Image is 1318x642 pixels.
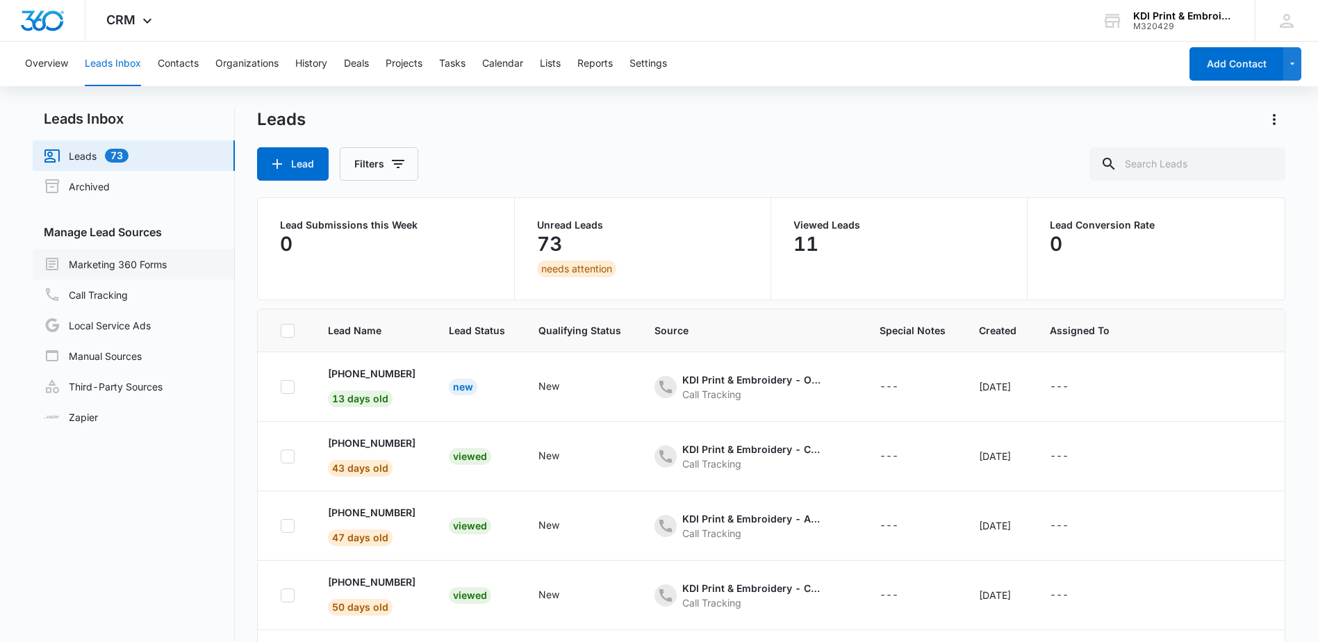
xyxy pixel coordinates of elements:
button: Filters [340,147,418,181]
p: 11 [793,233,818,255]
span: 47 days old [328,529,393,546]
div: New [538,379,559,393]
div: Call Tracking [682,595,821,610]
a: Viewed [449,589,491,601]
span: CRM [106,13,135,27]
span: 43 days old [328,460,393,477]
button: Tasks [439,42,466,86]
p: 0 [280,233,293,255]
div: Call Tracking [682,387,821,402]
h2: Leads Inbox [33,108,235,129]
div: [DATE] [979,518,1016,533]
p: Lead Submissions this Week [280,220,491,230]
div: - - Select to Edit Field [538,587,584,604]
p: [PHONE_NUMBER] [328,505,415,520]
div: --- [1050,379,1069,395]
div: [DATE] [979,588,1016,602]
div: - - Select to Edit Field [1050,379,1094,395]
div: - - Select to Edit Field [654,372,846,402]
button: Calendar [482,42,523,86]
div: - - Select to Edit Field [880,518,923,534]
div: Viewed [449,448,491,465]
button: Projects [386,42,422,86]
div: --- [880,379,898,395]
button: Lists [540,42,561,86]
a: Leads73 [44,147,129,164]
button: Leads Inbox [85,42,141,86]
button: Actions [1276,514,1299,536]
div: KDI Print & Embroidery - Content [682,442,821,456]
div: Call Tracking [682,526,821,541]
div: New [538,448,559,463]
div: - - Select to Edit Field [880,379,923,395]
span: Source [654,323,846,338]
div: - - Select to Edit Field [654,581,846,610]
button: Organizations [215,42,279,86]
div: Viewed [449,518,491,534]
button: Contacts [158,42,199,86]
span: Special Notes [880,323,946,338]
div: --- [1050,518,1069,534]
p: Unread Leads [537,220,748,230]
button: Actions [1263,108,1285,131]
button: History [295,42,327,86]
div: - - Select to Edit Field [538,448,584,465]
button: Overview [25,42,68,86]
a: Viewed [449,520,491,532]
p: [PHONE_NUMBER] [328,436,415,450]
span: Qualifying Status [538,323,621,338]
div: Call Tracking [682,456,821,471]
div: - - Select to Edit Field [1050,518,1094,534]
div: New [538,518,559,532]
div: --- [880,448,898,465]
a: Manual Sources [44,347,142,364]
span: Lead Name [328,323,415,338]
a: [PHONE_NUMBER]43 days old [328,436,415,474]
p: Viewed Leads [793,220,1005,230]
h3: Manage Lead Sources [33,224,235,240]
button: Add Contact [1189,47,1283,81]
div: account id [1133,22,1235,31]
p: 0 [1050,233,1062,255]
div: --- [880,518,898,534]
p: 73 [537,233,562,255]
button: Lead [257,147,329,181]
div: KDI Print & Embroidery - Ads [682,511,821,526]
button: Reports [577,42,613,86]
div: - - Select to Edit Field [880,587,923,604]
div: New [538,587,559,602]
div: [DATE] [979,379,1016,394]
p: [PHONE_NUMBER] [328,575,415,589]
h1: Leads [257,109,306,130]
p: Lead Conversion Rate [1050,220,1262,230]
span: 13 days old [328,390,393,407]
a: Call Tracking [44,286,128,303]
a: New [449,381,477,393]
div: - - Select to Edit Field [1050,587,1094,604]
a: Viewed [449,450,491,462]
div: KDI Print & Embroidery - Content [682,581,821,595]
span: Created [979,323,1016,338]
div: KDI Print & Embroidery - Other [682,372,821,387]
button: Settings [629,42,667,86]
a: Zapier [44,410,98,425]
div: - - Select to Edit Field [538,518,584,534]
input: Search Leads [1089,147,1285,181]
button: Actions [1276,375,1299,397]
div: Viewed [449,587,491,604]
a: [PHONE_NUMBER]50 days old [328,575,415,613]
span: Lead Status [449,323,505,338]
a: Third-Party Sources [44,378,163,395]
div: needs attention [537,261,616,277]
div: --- [1050,587,1069,604]
button: Deals [344,42,369,86]
div: - - Select to Edit Field [880,448,923,465]
a: [PHONE_NUMBER]47 days old [328,505,415,543]
a: [PHONE_NUMBER]13 days old [328,366,415,404]
a: Marketing 360 Forms [44,256,167,272]
div: - - Select to Edit Field [538,379,584,395]
div: --- [880,587,898,604]
div: account name [1133,10,1235,22]
p: [PHONE_NUMBER] [328,366,415,381]
div: New [449,379,477,395]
